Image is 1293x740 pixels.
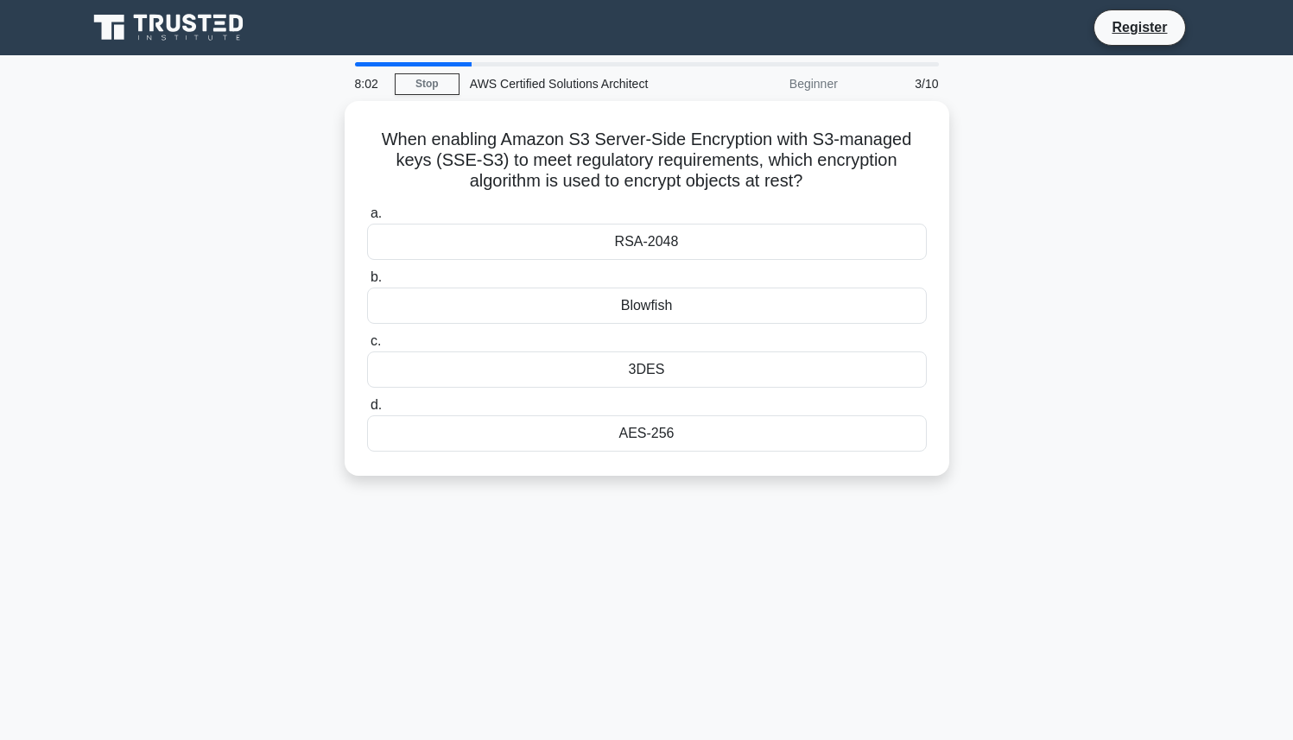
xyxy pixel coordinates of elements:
h5: When enabling Amazon S3 Server-Side Encryption with S3-managed keys (SSE-S3) to meet regulatory r... [365,129,929,193]
div: 8:02 [345,66,395,101]
div: AES-256 [367,415,927,452]
div: RSA-2048 [367,224,927,260]
a: Stop [395,73,460,95]
div: Beginner [697,66,848,101]
span: b. [371,269,382,284]
div: AWS Certified Solutions Architect [460,66,697,101]
a: Register [1101,16,1177,38]
div: Blowfish [367,288,927,324]
div: 3DES [367,351,927,388]
div: 3/10 [848,66,949,101]
span: a. [371,206,382,220]
span: d. [371,397,382,412]
span: c. [371,333,381,348]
